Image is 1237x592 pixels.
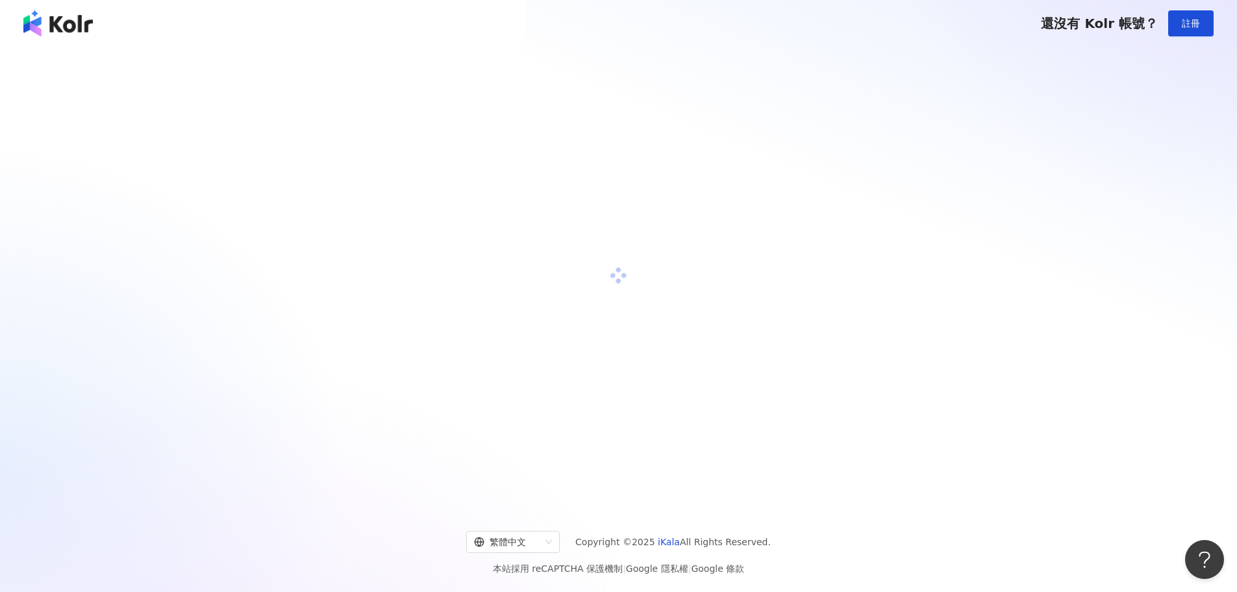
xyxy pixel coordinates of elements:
[688,563,692,574] span: |
[474,532,540,552] div: 繁體中文
[575,534,771,550] span: Copyright © 2025 All Rights Reserved.
[623,563,626,574] span: |
[1182,18,1200,29] span: 註冊
[626,563,688,574] a: Google 隱私權
[23,10,93,36] img: logo
[1041,16,1158,31] span: 還沒有 Kolr 帳號？
[1168,10,1214,36] button: 註冊
[1185,540,1224,579] iframe: Help Scout Beacon - Open
[493,561,744,576] span: 本站採用 reCAPTCHA 保護機制
[691,563,744,574] a: Google 條款
[658,537,680,547] a: iKala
